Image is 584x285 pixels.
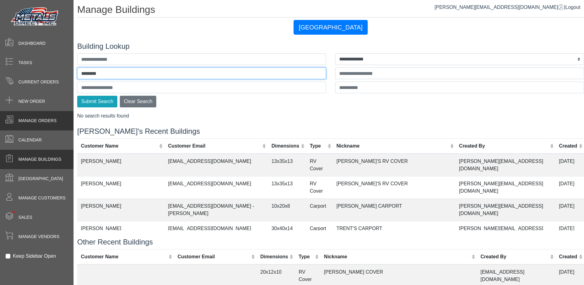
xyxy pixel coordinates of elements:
a: [PERSON_NAME][EMAIL_ADDRESS][DOMAIN_NAME] [434,5,564,10]
div: Created By [480,253,548,260]
label: Keep Sidebar Open [13,252,56,260]
td: RV Cover [306,154,333,176]
button: [GEOGRAPHIC_DATA] [294,20,368,35]
td: [PERSON_NAME]'S RV COVER [333,154,455,176]
td: [PERSON_NAME] CARPORT [333,198,455,221]
td: RV Cover [306,176,333,198]
td: [PERSON_NAME][EMAIL_ADDRESS][DOMAIN_NAME] [455,154,555,176]
span: Tasks [18,60,32,66]
td: [DATE] [555,198,584,221]
span: Manage Orders [18,117,56,124]
span: New Order [18,98,45,105]
td: Carport [306,221,333,243]
td: 30x40x14 [268,221,306,243]
td: [DATE] [555,154,584,176]
td: TRENT'S CARPORT [333,221,455,243]
span: Current Orders [18,79,59,85]
td: [EMAIL_ADDRESS][DOMAIN_NAME] [164,154,267,176]
td: 13x35x13 [268,154,306,176]
h4: [PERSON_NAME]'s Recent Buildings [77,127,584,136]
td: [PERSON_NAME]'S RV COVER [333,176,455,198]
td: [EMAIL_ADDRESS][DOMAIN_NAME] - [PERSON_NAME] [164,198,267,221]
td: [DATE] [555,176,584,198]
span: Sales [18,214,32,221]
td: [DATE] [555,221,584,243]
td: [PERSON_NAME] [77,221,164,243]
td: [EMAIL_ADDRESS][DOMAIN_NAME] [164,176,267,198]
td: Carport [306,198,333,221]
td: [PERSON_NAME][EMAIL_ADDRESS][DOMAIN_NAME] [455,176,555,198]
td: [PERSON_NAME] [77,176,164,198]
img: Metals Direct Inc Logo [9,6,61,28]
div: Type [310,142,326,150]
span: Manage Buildings [18,156,61,163]
div: Nickname [324,253,470,260]
div: Customer Email [168,142,261,150]
div: | [434,4,580,11]
div: Customer Email [177,253,250,260]
button: Submit Search [77,96,117,107]
div: Type [299,253,313,260]
td: [PERSON_NAME] [77,154,164,176]
div: Customer Name [81,142,157,150]
div: Dimensions [260,253,288,260]
div: Created [559,253,577,260]
h1: Manage Buildings [77,4,584,17]
td: [PERSON_NAME][EMAIL_ADDRESS][DOMAIN_NAME] [455,198,555,221]
div: Dimensions [271,142,299,150]
td: 13x35x13 [268,176,306,198]
h4: Building Lookup [77,42,584,51]
div: No search results found [77,112,584,120]
td: 10x20x8 [268,198,306,221]
td: [PERSON_NAME] [77,198,164,221]
div: Created [559,142,577,150]
div: Created By [459,142,548,150]
span: • [6,202,21,222]
button: Clear Search [120,96,156,107]
span: Dashboard [18,40,46,47]
td: [EMAIL_ADDRESS][DOMAIN_NAME] [164,221,267,243]
div: Customer Name [81,253,167,260]
h4: Other Recent Buildings [77,238,584,247]
span: [GEOGRAPHIC_DATA] [18,175,63,182]
span: Calendar [18,137,42,143]
td: [PERSON_NAME][EMAIL_ADDRESS][DOMAIN_NAME] [455,221,555,243]
a: [GEOGRAPHIC_DATA] [294,25,368,30]
span: Manage Customers [18,195,66,201]
span: Manage Vendors [18,233,59,240]
div: Nickname [336,142,449,150]
span: Logout [565,5,580,10]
